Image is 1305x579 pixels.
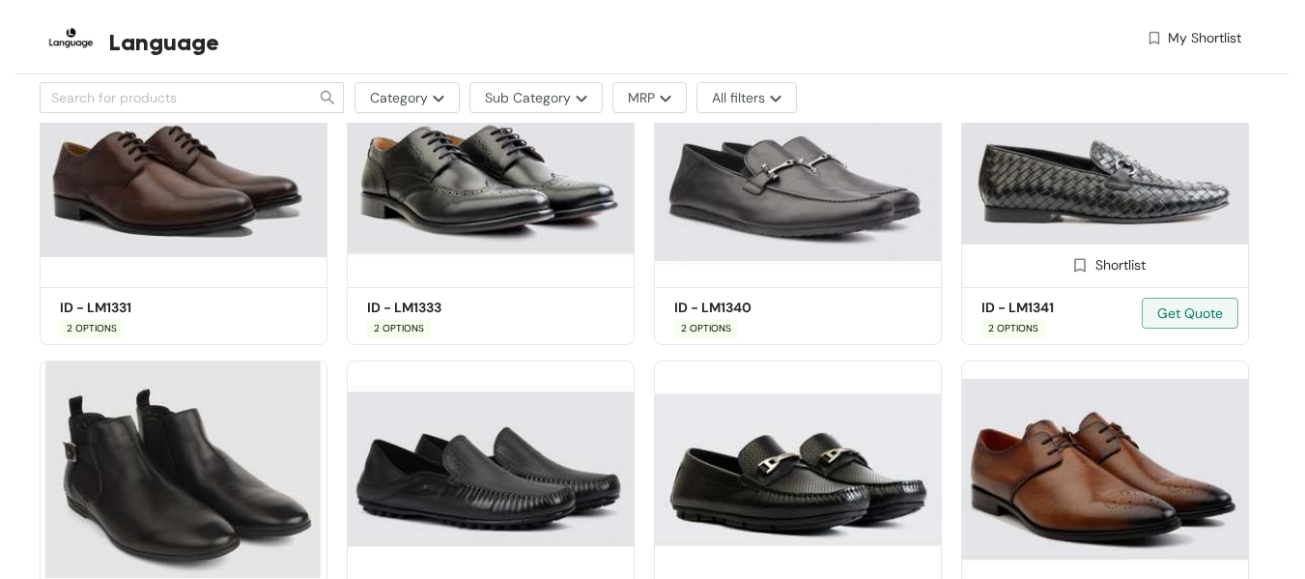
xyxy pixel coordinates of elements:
[428,95,444,102] img: more-options
[313,90,343,105] span: search
[51,87,287,108] input: Search for products
[469,82,603,113] button: Sub Categorymore-options
[1168,28,1241,48] span: My Shortlist
[961,361,1249,578] img: 29de8436-967a-48d2-83cf-66f42af4ea0f
[60,298,224,318] h5: ID - LM1331
[347,64,635,281] img: 012485bd-c58e-4336-859e-b7816d737e90
[612,82,687,113] button: MRPmore-options
[1070,256,1089,275] img: Shortlist
[367,319,431,338] span: 2 OPTIONS
[765,95,781,102] img: more-options
[655,95,671,102] img: more-options
[1157,303,1223,324] span: Get Quote
[40,8,102,71] img: Buyer Portal
[109,25,219,60] span: Language
[485,87,571,108] span: Sub Category
[981,319,1045,338] span: 2 OPTIONS
[674,319,738,338] span: 2 OPTIONS
[60,319,124,338] span: 2 OPTIONS
[367,298,531,318] h5: ID - LM1333
[628,87,655,108] span: MRP
[654,361,942,578] img: 4f8c5031-fad9-45c9-bede-fee4c1ecee3a
[1142,298,1238,329] button: Get Quote
[712,87,765,108] span: All filters
[347,361,635,578] img: 567b2850-db24-48fa-ba35-45bb02862228
[370,87,428,108] span: Category
[961,64,1249,281] img: 5679226c-1062-4b14-91ae-5a58c578e9fc
[981,298,1146,318] h5: ID - LM1341
[696,82,797,113] button: All filtersmore-options
[674,298,838,318] h5: ID - LM1340
[654,64,942,281] img: f65cf7f9-bd93-4c3e-a50d-cd800b8ae6f0
[571,95,587,102] img: more-options
[1064,254,1146,273] div: Shortlist
[313,82,344,113] button: search
[40,64,327,281] img: 09708725-278f-45f5-86b2-1929bbe12f43
[1146,28,1163,48] img: wishlist
[355,82,460,113] button: Categorymore-options
[40,361,327,578] img: 264846d7-e3fe-4017-9770-a5e25e0fa598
